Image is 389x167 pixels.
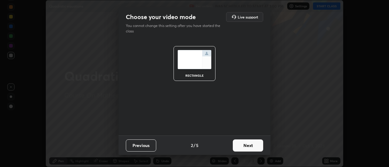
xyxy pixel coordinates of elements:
h4: / [194,142,195,149]
h4: 2 [191,142,193,149]
h2: Choose your video mode [126,13,196,21]
div: rectangle [182,74,207,77]
button: Previous [126,139,156,152]
p: You cannot change this setting after you have started the class [126,23,224,34]
h4: 5 [196,142,198,149]
button: Next [233,139,263,152]
h5: Live support [238,15,258,19]
img: normalScreenIcon.ae25ed63.svg [177,50,212,69]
